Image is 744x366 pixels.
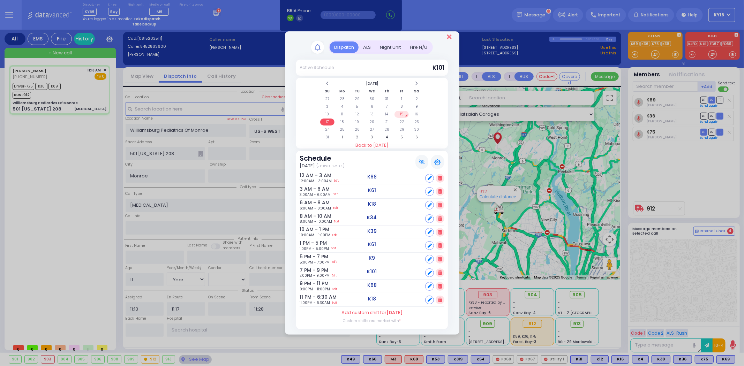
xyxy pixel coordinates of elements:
[320,96,335,102] td: 27
[341,309,403,316] label: Add custom shift for
[332,260,337,265] a: Edit
[300,232,330,238] span: 10:00AM - 1:00PM
[368,296,376,302] h5: K18
[343,318,401,323] label: Custom shifts are marked with
[300,200,319,206] h6: 6 AM - 8 AM
[394,88,409,95] th: Fr
[332,273,337,278] a: Edit
[300,287,330,292] span: 9:00PM - 11:00PM
[300,178,332,184] span: 12:00AM - 3:00AM
[300,273,330,278] span: 7:00PM - 9:00PM
[386,309,403,316] span: [DATE]
[380,126,394,133] td: 28
[300,281,319,287] h6: 9 PM - 11 PM
[300,154,345,162] h3: Schedule
[335,111,350,118] td: 11
[300,173,319,178] h6: 12 AM - 3 AM
[409,119,424,125] td: 23
[433,63,444,72] span: K101
[409,88,424,95] th: Sa
[326,81,329,86] span: Previous Month
[409,96,424,102] td: 2
[365,88,379,95] th: We
[409,126,424,133] td: 30
[367,228,377,234] h5: K39
[368,201,376,207] h5: K18
[368,188,376,193] h5: K61
[300,227,319,232] h6: 10 AM - 1 PM
[320,134,335,141] td: 31
[350,96,365,102] td: 29
[335,88,350,95] th: Mo
[332,287,337,292] a: Edit
[334,178,339,184] a: Edit
[335,126,350,133] td: 25
[350,119,365,125] td: 19
[394,119,409,125] td: 22
[335,96,350,102] td: 28
[350,126,365,133] td: 26
[367,174,377,180] h5: K68
[300,254,319,260] h6: 5 PM - 7 PM
[369,255,375,261] h5: K9
[300,64,334,71] div: Active Schedule
[320,88,335,95] th: Su
[380,96,394,102] td: 31
[365,111,379,118] td: 13
[300,240,319,246] h6: 1 PM - 5 PM
[296,142,448,149] a: Back to [DATE]
[300,300,330,305] span: 11:00PM - 6:30AM
[300,260,330,265] span: 5:00PM - 7:00PM
[335,103,350,110] td: 4
[380,119,394,125] td: 21
[409,111,424,118] td: 16
[300,246,329,251] span: 1:00PM - 5:00PM
[300,219,332,224] span: 8:00AM - 10:00AM
[394,111,409,118] td: 15
[335,119,350,125] td: 18
[300,267,319,273] h6: 7 PM - 9 PM
[415,81,418,86] span: Next Month
[447,33,451,40] button: Close
[335,134,350,141] td: 1
[300,186,319,192] h6: 3 AM - 6 AM
[367,215,377,221] h5: K34
[350,111,365,118] td: 12
[300,206,331,211] span: 6:00AM - 8:00AM
[300,192,331,197] span: 3:00AM - 6:00AM
[365,119,379,125] td: 20
[380,111,394,118] td: 14
[409,103,424,110] td: 9
[335,80,409,87] th: Select Month
[409,134,424,141] td: 6
[394,96,409,102] td: 1
[334,219,339,224] a: Edit
[332,232,337,238] a: Edit
[380,134,394,141] td: 4
[320,119,335,125] td: 17
[365,96,379,102] td: 30
[333,206,338,211] a: Edit
[394,126,409,133] td: 29
[333,192,338,197] a: Edit
[368,242,376,247] h5: K61
[320,111,335,118] td: 10
[332,300,337,305] a: Edit
[380,88,394,95] th: Th
[316,162,345,169] span: (כג אב תשפה)
[350,103,365,110] td: 5
[320,126,335,133] td: 24
[350,134,365,141] td: 2
[300,294,319,300] h6: 11 PM - 6:30 AM
[359,41,375,53] div: ALS
[365,126,379,133] td: 27
[331,246,336,251] a: Edit
[330,41,359,53] div: Dispatch
[365,134,379,141] td: 3
[300,162,315,169] span: [DATE]
[367,282,377,288] h5: K68
[300,213,319,219] h6: 8 AM - 10 AM
[365,103,379,110] td: 6
[375,41,405,53] div: Night Unit
[394,134,409,141] td: 5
